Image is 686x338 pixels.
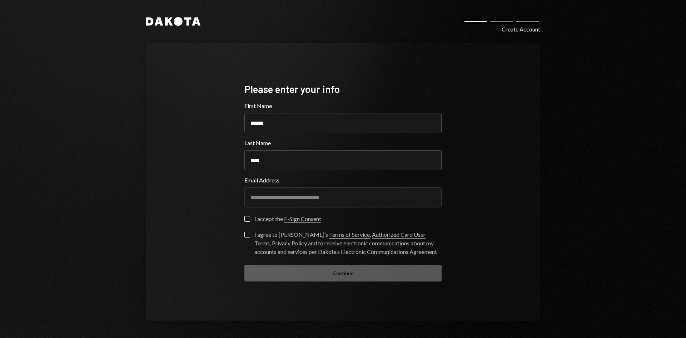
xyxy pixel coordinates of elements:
label: First Name [244,102,442,110]
div: Create Account [502,25,540,34]
a: E-Sign Consent [284,215,321,223]
div: Please enter your info [244,82,442,96]
div: I accept the [254,215,321,223]
a: Privacy Policy [272,240,307,247]
a: Terms of Service [329,231,370,239]
button: I accept the E-Sign Consent [244,216,250,222]
a: Authorized Card User Terms [254,231,426,247]
button: I agree to [PERSON_NAME]’s Terms of Service, Authorized Card User Terms, Privacy Policy and to re... [244,232,250,237]
label: Email Address [244,176,442,185]
label: Last Name [244,139,442,147]
div: I agree to [PERSON_NAME]’s , , and to receive electronic communications about my accounts and ser... [254,230,442,256]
